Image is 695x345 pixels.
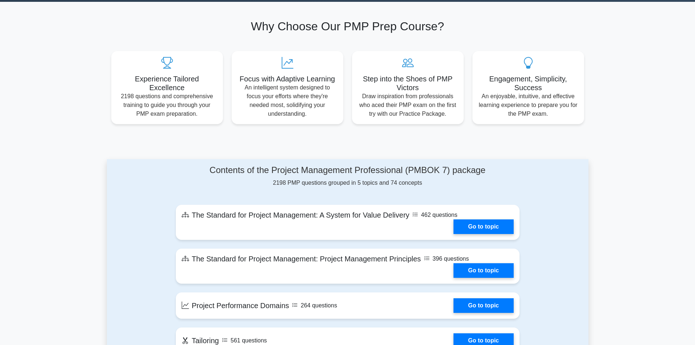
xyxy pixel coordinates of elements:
[111,19,584,33] h2: Why Choose Our PMP Prep Course?
[453,219,513,234] a: Go to topic
[238,74,337,83] h5: Focus with Adaptive Learning
[117,74,217,92] h5: Experience Tailored Excellence
[176,165,520,187] div: 2198 PMP questions grouped in 5 topics and 74 concepts
[453,298,513,313] a: Go to topic
[358,92,458,118] p: Draw inspiration from professionals who aced their PMP exam on the first try with our Practice Pa...
[478,92,578,118] p: An enjoyable, intuitive, and effective learning experience to prepare you for the PMP exam.
[117,92,217,118] p: 2198 questions and comprehensive training to guide you through your PMP exam preparation.
[238,83,337,118] p: An intelligent system designed to focus your efforts where they're needed most, solidifying your ...
[358,74,458,92] h5: Step into the Shoes of PMP Victors
[478,74,578,92] h5: Engagement, Simplicity, Success
[453,263,513,278] a: Go to topic
[176,165,520,176] h4: Contents of the Project Management Professional (PMBOK 7) package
